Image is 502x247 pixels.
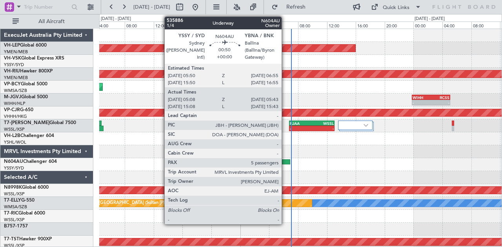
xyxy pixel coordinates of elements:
[4,56,21,61] span: VH-VSK
[356,22,385,29] div: 16:00
[298,22,327,29] div: 08:00
[4,185,49,190] a: N8998KGlobal 6000
[4,82,21,87] span: VP-BCY
[4,224,28,229] a: B757-1757
[4,95,48,99] a: M-JGVJGlobal 5000
[4,133,20,138] span: VH-L2B
[24,1,69,13] input: Trip Number
[4,114,27,119] a: VHHH/HKG
[4,185,22,190] span: N8998K
[385,22,414,29] div: 20:00
[269,22,298,29] div: 04:00
[96,22,125,29] div: 04:00
[290,121,312,126] div: RJAA
[154,22,183,29] div: 12:00
[9,15,85,28] button: All Aircraft
[280,4,313,10] span: Refresh
[4,69,53,74] a: VH-RIUHawker 800XP
[415,16,445,22] div: [DATE] - [DATE]
[211,22,240,29] div: 20:00
[4,69,20,74] span: VH-RIU
[4,139,26,145] a: YSHL/WOL
[4,159,57,164] a: N604AUChallenger 604
[4,62,24,68] a: YSSY/SYD
[4,224,20,229] span: B757-1
[290,126,312,131] div: -
[4,88,27,94] a: WMSA/SZB
[367,1,425,13] button: Quick Links
[4,211,18,216] span: T7-RIC
[364,124,368,127] img: arrow-gray.svg
[413,22,442,29] div: 00:00
[268,1,315,13] button: Refresh
[242,16,272,22] div: [DATE] - [DATE]
[4,56,64,61] a: VH-VSKGlobal Express XRS
[4,204,27,210] a: WMSA/SZB
[471,22,500,29] div: 08:00
[4,121,49,125] span: T7-[PERSON_NAME]
[4,121,76,125] a: T7-[PERSON_NAME]Global 7500
[125,22,154,29] div: 08:00
[4,126,25,132] a: WSSL/XSP
[4,43,20,48] span: VH-LEP
[312,121,334,126] div: WSSL
[413,95,431,100] div: WIHH
[431,95,449,100] div: RCSS
[4,82,47,87] a: VP-BCYGlobal 5000
[4,237,19,242] span: T7-TST
[413,100,431,105] div: -
[4,101,25,106] a: WIHH/HLP
[4,159,23,164] span: N604AU
[383,4,409,12] div: Quick Links
[4,165,24,171] a: YSSY/SYD
[442,22,471,29] div: 04:00
[240,22,269,29] div: 00:00
[182,22,211,29] div: 16:00
[327,22,356,29] div: 12:00
[4,198,35,203] a: T7-ELLYG-550
[4,43,47,48] a: VH-LEPGlobal 6000
[20,19,83,24] span: All Aircraft
[4,75,28,81] a: YMEN/MEB
[4,49,28,55] a: YMEN/MEB
[4,108,33,112] a: VP-CJRG-650
[4,217,25,223] a: WSSL/XSP
[4,191,25,197] a: WSSL/XSP
[4,95,21,99] span: M-JGVJ
[4,108,20,112] span: VP-CJR
[4,237,52,242] a: T7-TSTHawker 900XP
[4,133,54,138] a: VH-L2BChallenger 604
[69,197,252,209] div: Planned Maint [GEOGRAPHIC_DATA] (Sultan [PERSON_NAME] [PERSON_NAME] - Subang)
[210,133,333,144] div: Planned Maint [GEOGRAPHIC_DATA] ([GEOGRAPHIC_DATA])
[4,198,21,203] span: T7-ELLY
[431,100,449,105] div: -
[312,126,334,131] div: -
[4,211,45,216] a: T7-RICGlobal 6000
[101,16,131,22] div: [DATE] - [DATE]
[133,4,170,11] span: [DATE] - [DATE]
